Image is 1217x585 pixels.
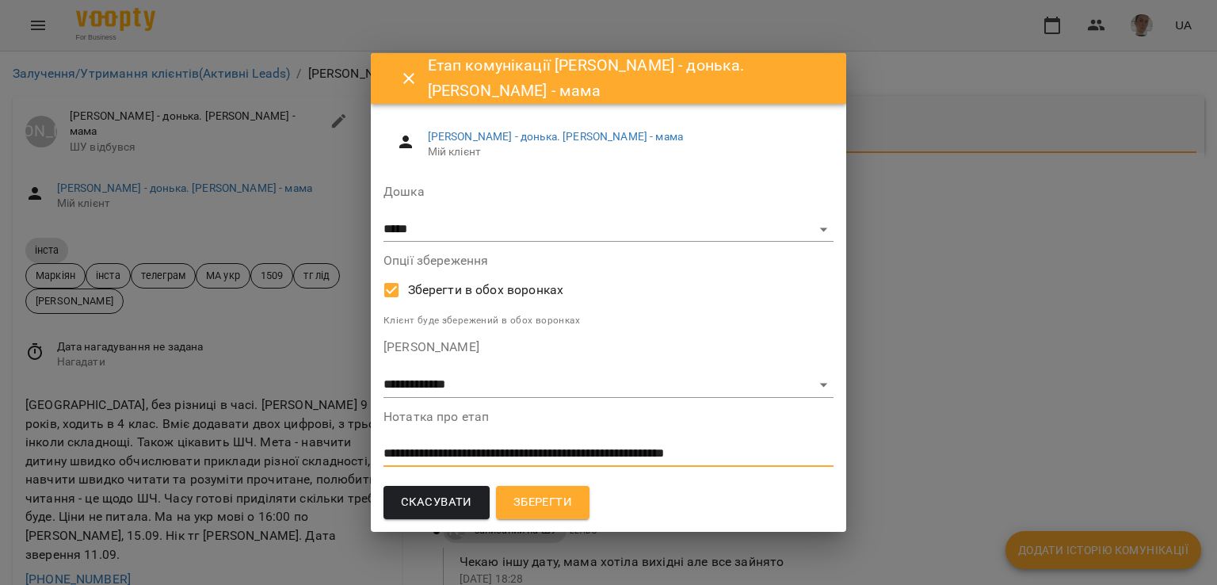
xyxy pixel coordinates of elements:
[428,144,821,160] span: Мій клієнт
[383,411,834,423] label: Нотатка про етап
[390,59,428,97] button: Close
[383,341,834,354] label: [PERSON_NAME]
[408,281,564,300] span: Зберегти в обох воронках
[383,254,834,267] label: Опції збереження
[383,313,834,329] p: Клієнт буде збережений в обох воронках
[428,53,827,103] h6: Етап комунікації [PERSON_NAME] - донька. [PERSON_NAME] - мама
[496,486,589,519] button: Зберегти
[383,185,834,198] label: Дошка
[428,130,683,143] a: [PERSON_NAME] - донька. [PERSON_NAME] - мама
[513,492,572,513] span: Зберегти
[383,486,490,519] button: Скасувати
[401,492,472,513] span: Скасувати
